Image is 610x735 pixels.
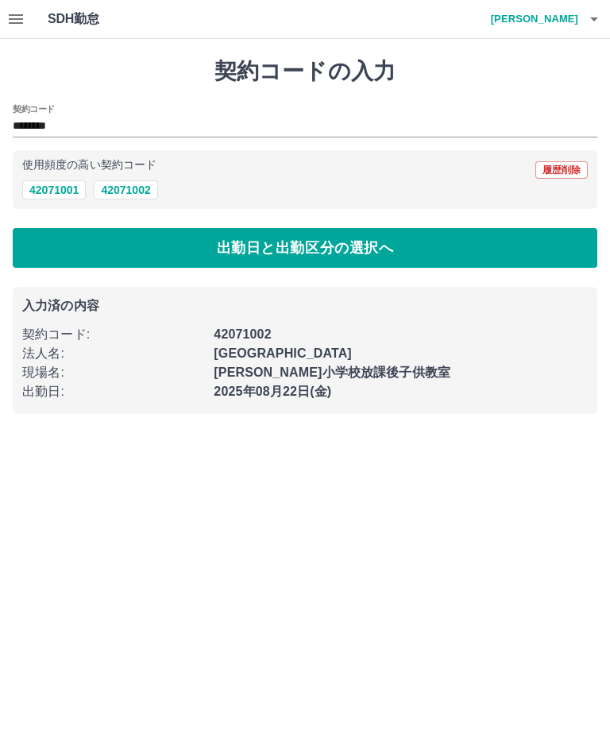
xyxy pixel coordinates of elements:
[13,58,597,85] h1: 契約コードの入力
[214,385,331,398] b: 2025年08月22日(金)
[214,327,271,341] b: 42071002
[214,366,450,379] b: [PERSON_NAME]小学校放課後子供教室
[535,161,588,179] button: 履歴削除
[22,160,156,171] p: 使用頻度の高い契約コード
[13,103,55,115] h2: 契約コード
[22,180,86,199] button: 42071001
[214,346,352,360] b: [GEOGRAPHIC_DATA]
[22,344,204,363] p: 法人名 :
[13,228,597,268] button: 出勤日と出勤区分の選択へ
[22,325,204,344] p: 契約コード :
[22,363,204,382] p: 現場名 :
[22,300,588,312] p: 入力済の内容
[94,180,157,199] button: 42071002
[22,382,204,401] p: 出勤日 :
